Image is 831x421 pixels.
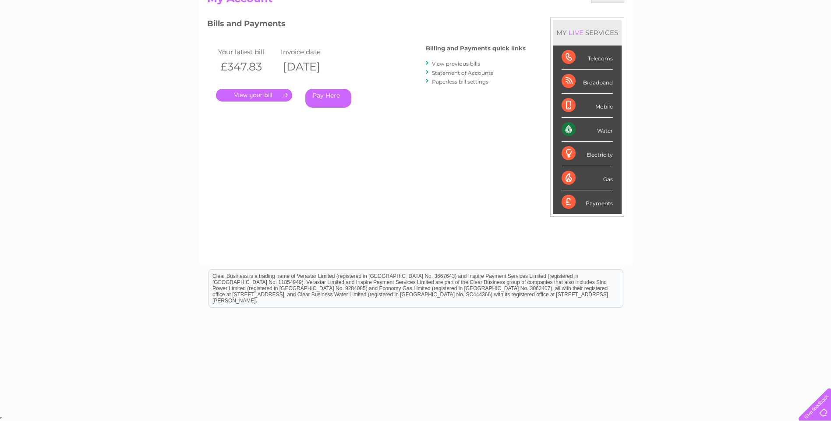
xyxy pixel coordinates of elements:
[567,28,585,37] div: LIVE
[216,46,279,58] td: Your latest bill
[305,89,351,108] a: Pay Here
[562,70,613,94] div: Broadband
[562,166,613,190] div: Gas
[699,37,718,44] a: Energy
[426,45,526,52] h4: Billing and Payments quick links
[773,37,794,44] a: Contact
[279,46,342,58] td: Invoice date
[432,70,493,76] a: Statement of Accounts
[562,142,613,166] div: Electricity
[432,78,488,85] a: Paperless bill settings
[207,18,526,33] h3: Bills and Payments
[216,58,279,76] th: £347.83
[553,20,622,45] div: MY SERVICES
[723,37,750,44] a: Telecoms
[562,46,613,70] div: Telecoms
[432,60,480,67] a: View previous bills
[209,5,623,42] div: Clear Business is a trading name of Verastar Limited (registered in [GEOGRAPHIC_DATA] No. 3667643...
[802,37,823,44] a: Log out
[216,89,292,102] a: .
[755,37,767,44] a: Blog
[562,118,613,142] div: Water
[666,4,726,15] a: 0333 014 3131
[562,190,613,214] div: Payments
[562,94,613,118] div: Mobile
[279,58,342,76] th: [DATE]
[29,23,74,49] img: logo.png
[677,37,693,44] a: Water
